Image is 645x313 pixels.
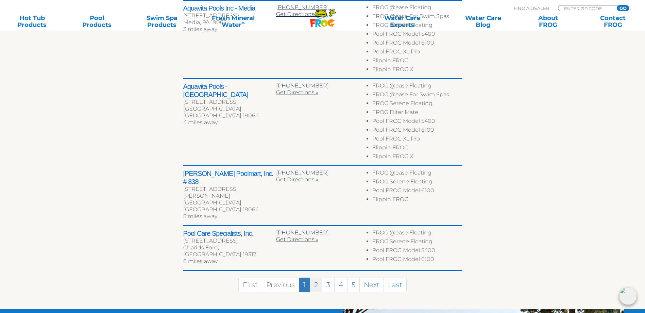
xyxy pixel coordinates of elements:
li: Pool FROG Model 5400 [372,247,462,256]
li: FROG @ease Floating [372,169,462,178]
li: Pool FROG XL Pro [372,135,462,144]
li: Flippin FROG XL [372,66,462,75]
input: GO [617,5,629,11]
a: 1 [299,278,310,292]
img: openIcon [619,287,637,305]
span: 3 miles away [183,26,217,32]
span: 4 miles away [183,119,218,126]
li: FROG @ease For Swim Spas [372,91,462,100]
a: Get Directions » [276,11,318,17]
li: FROG @ease Floating [372,229,462,238]
span: 5 miles away [183,213,217,219]
a: PoolProducts [72,15,122,28]
li: FROG @ease Floating [372,4,462,13]
a: 4 [334,278,347,292]
li: Flippin FROG XL [372,153,462,162]
a: AboutFROG [523,15,573,28]
a: Hot TubProducts [7,15,57,28]
span: 8 miles away [183,258,218,264]
div: Media, PA 19063 [183,19,276,26]
a: Swim SpaProducts [137,15,187,28]
li: Flippin FROG [372,196,462,205]
li: Pool FROG Model 6100 [372,256,462,265]
a: [PHONE_NUMBER] [276,169,329,176]
li: FROG Serene Floating [372,178,462,187]
a: First [238,278,262,292]
div: [STREET_ADDRESS] [183,237,276,244]
a: 5 [347,278,360,292]
div: [GEOGRAPHIC_DATA], [GEOGRAPHIC_DATA] 19064 [183,105,276,119]
li: FROG Filter Mate [372,109,462,118]
li: FROG @ease Floating [372,82,462,91]
input: Zip Code Form [563,5,609,11]
li: FROG Serene Floating [372,238,462,247]
div: [STREET_ADDRESS][PERSON_NAME] [183,186,276,199]
li: Pool FROG Model 5400 [372,31,462,39]
li: Pool FROG Model 6100 [372,127,462,135]
li: Flippin FROG [372,144,462,153]
a: Previous [262,278,299,292]
a: [PHONE_NUMBER] [276,4,329,11]
h2: [PERSON_NAME] Poolmart, Inc. # 838 [183,169,276,186]
a: Last [384,278,407,292]
li: FROG Serene Floating [372,100,462,109]
li: FROG @ease For Swim Spas [372,13,462,22]
h2: Aquavita Pools Inc - Media [183,4,276,12]
div: [STREET_ADDRESS] [183,99,276,105]
li: Pool FROG Model 6100 [372,39,462,48]
li: Pool FROG XL Pro [372,48,462,57]
h2: Aquavita Pools - [GEOGRAPHIC_DATA] [183,82,276,99]
a: Get Directions » [276,176,318,183]
p: Find A Dealer [514,5,549,11]
a: Get Directions » [276,89,318,96]
a: 2 [310,278,322,292]
a: Get Directions » [276,236,318,243]
li: Pool FROG Model 5400 [372,118,462,127]
a: Next [359,278,384,292]
a: ContactFROG [588,15,638,28]
a: 3 [322,278,335,292]
h2: Pool Care Specialists, Inc. [183,229,276,237]
a: [PHONE_NUMBER] [276,82,329,89]
a: Water CareBlog [458,15,508,28]
a: [PHONE_NUMBER] [276,229,329,236]
div: Chadds Ford, [GEOGRAPHIC_DATA] 19317 [183,244,276,258]
div: [STREET_ADDRESS] [183,12,276,19]
li: FROG Serene Floating [372,22,462,31]
div: [GEOGRAPHIC_DATA], [GEOGRAPHIC_DATA] 19064 [183,199,276,213]
li: Flippin FROG [372,57,462,66]
li: Pool FROG Model 6100 [372,187,462,196]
